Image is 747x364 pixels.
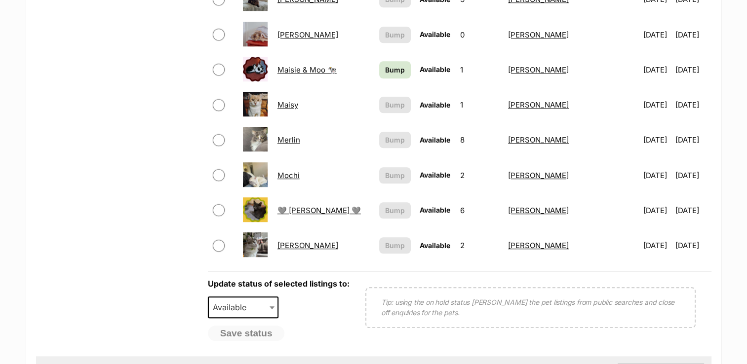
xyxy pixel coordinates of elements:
a: Mochi [277,171,300,180]
label: Update status of selected listings to: [208,279,350,289]
td: [DATE] [675,88,710,122]
span: Bump [385,240,405,251]
button: Bump [379,167,411,183]
td: [DATE] [675,123,710,157]
a: [PERSON_NAME] [508,241,569,250]
td: [DATE] [639,158,674,192]
td: [DATE] [639,88,674,122]
td: [DATE] [675,193,710,227]
td: 1 [456,88,503,122]
span: Available [420,136,450,144]
td: 2 [456,158,503,192]
span: Available [209,300,256,314]
td: 0 [456,18,503,52]
p: Tip: using the on hold status [PERSON_NAME] the pet listings from public searches and close off e... [381,297,680,318]
td: [DATE] [675,53,710,87]
span: Bump [385,205,405,216]
td: [DATE] [675,18,710,52]
td: 2 [456,228,503,262]
span: Bump [385,30,405,40]
td: [DATE] [639,123,674,157]
td: 8 [456,123,503,157]
span: Bump [385,65,405,75]
button: Bump [379,97,411,113]
a: Bump [379,61,411,78]
a: [PERSON_NAME] [508,135,569,145]
a: Maisy [277,100,298,109]
td: 1 [456,53,503,87]
button: Bump [379,132,411,148]
a: [PERSON_NAME] [508,100,569,109]
span: Available [420,171,450,179]
span: Bump [385,170,405,181]
span: Bump [385,135,405,145]
span: Bump [385,100,405,110]
a: [PERSON_NAME] [508,171,569,180]
button: Save status [208,326,285,341]
td: [DATE] [675,228,710,262]
td: [DATE] [675,158,710,192]
span: Available [420,30,450,38]
span: Available [208,296,279,318]
a: Maisie & Moo 🐄 [277,65,337,74]
a: [PERSON_NAME] [508,30,569,39]
button: Bump [379,27,411,43]
button: Bump [379,237,411,254]
a: 🩶 [PERSON_NAME] 🩶 [277,206,361,215]
span: Available [420,241,450,250]
span: Available [420,65,450,73]
span: Available [420,101,450,109]
td: [DATE] [639,18,674,52]
a: [PERSON_NAME] [508,65,569,74]
td: [DATE] [639,193,674,227]
a: Merlin [277,135,300,145]
button: Bump [379,202,411,218]
a: [PERSON_NAME] [508,206,569,215]
a: [PERSON_NAME] [277,30,338,39]
td: [DATE] [639,228,674,262]
td: [DATE] [639,53,674,87]
span: Available [420,206,450,214]
a: [PERSON_NAME] [277,241,338,250]
td: 6 [456,193,503,227]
